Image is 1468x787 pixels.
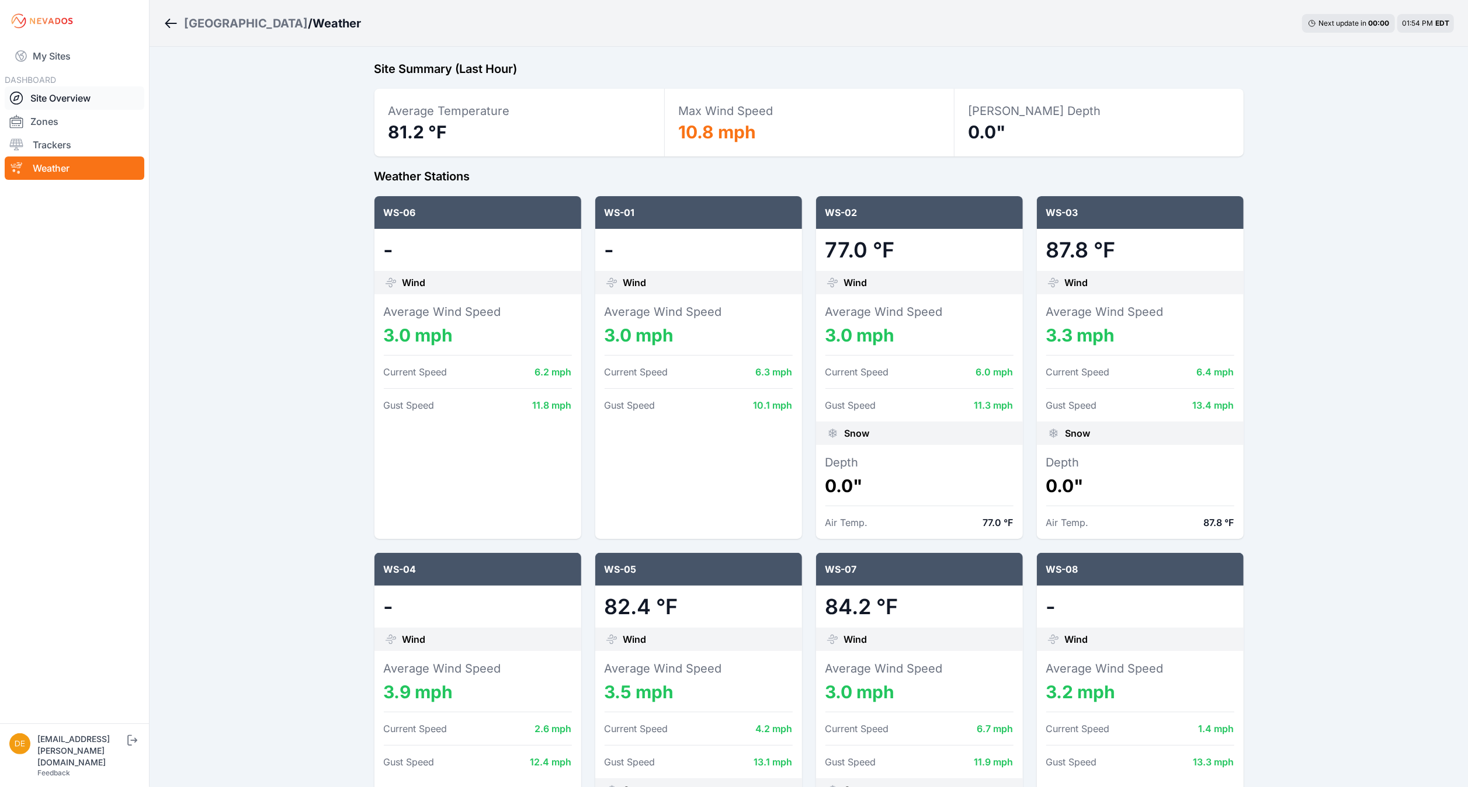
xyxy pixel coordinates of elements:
h2: Weather Stations [374,168,1244,184]
dt: Current Speed [384,365,447,379]
div: WS-01 [595,196,802,229]
span: Wind [623,632,647,646]
dt: Air Temp. [825,516,868,530]
span: Wind [844,632,867,646]
a: Zones [5,110,144,133]
span: EDT [1435,19,1449,27]
dd: 6.2 mph [535,365,572,379]
span: Average Temperature [388,104,510,118]
dd: 3.0 mph [384,325,572,346]
span: 01:54 PM [1402,19,1433,27]
dt: Average Wind Speed [1046,660,1234,677]
span: Wind [623,276,647,290]
span: Snow [845,426,870,440]
a: [GEOGRAPHIC_DATA] [184,15,308,32]
dd: 0.0" [1046,475,1234,496]
div: WS-06 [374,196,581,229]
span: Wind [402,276,426,290]
dt: Current Speed [825,722,889,736]
span: DASHBOARD [5,75,56,85]
dd: 6.0 mph [976,365,1014,379]
div: WS-05 [595,553,802,586]
div: WS-02 [816,196,1023,229]
dd: 13.3 mph [1193,755,1234,769]
h3: Weather [313,15,361,32]
dt: Current Speed [605,722,668,736]
span: Max Wind Speed [679,104,773,118]
span: Next update in [1318,19,1366,27]
dt: Air Temp. [1046,516,1089,530]
div: WS-04 [374,553,581,586]
dd: 11.3 mph [974,398,1014,412]
dd: 13.4 mph [1193,398,1234,412]
dd: 3.0 mph [605,325,793,346]
dd: 12.4 mph [530,755,572,769]
dt: Current Speed [825,365,889,379]
dt: Current Speed [1046,722,1110,736]
dt: Average Wind Speed [605,304,793,320]
span: Snow [1066,426,1091,440]
dd: - [605,238,793,262]
dd: 3.9 mph [384,681,572,702]
div: WS-03 [1037,196,1244,229]
dt: Depth [825,454,1014,471]
dd: 11.9 mph [974,755,1014,769]
dd: 11.8 mph [533,398,572,412]
dd: 6.4 mph [1197,365,1234,379]
dt: Average Wind Speed [825,304,1014,320]
dd: 77.0 °F [983,516,1014,530]
dd: - [1046,595,1234,618]
span: 0.0" [969,121,1007,142]
dd: 10.1 mph [754,398,793,412]
dt: Gust Speed [825,755,876,769]
dd: 3.5 mph [605,681,793,702]
div: [EMAIL_ADDRESS][PERSON_NAME][DOMAIN_NAME] [37,733,125,768]
div: WS-08 [1037,553,1244,586]
dd: 82.4 °F [605,595,793,618]
a: Trackers [5,133,144,156]
a: Weather [5,156,144,180]
dd: 87.8 °F [1204,516,1234,530]
a: Site Overview [5,86,144,110]
div: WS-07 [816,553,1023,586]
dd: - [384,238,572,262]
dd: 6.3 mph [756,365,793,379]
dt: Average Wind Speed [384,660,572,677]
dd: 3.0 mph [825,681,1014,702]
span: [PERSON_NAME] Depth [969,104,1101,118]
dd: 84.2 °F [825,595,1014,618]
a: My Sites [5,42,144,70]
dt: Average Wind Speed [605,660,793,677]
dd: 2.6 mph [535,722,572,736]
a: Feedback [37,768,70,777]
dt: Average Wind Speed [1046,304,1234,320]
span: Wind [844,276,867,290]
dt: Depth [1046,454,1234,471]
dt: Current Speed [605,365,668,379]
dt: Gust Speed [1046,398,1097,412]
dt: Current Speed [384,722,447,736]
dt: Average Wind Speed [384,304,572,320]
img: devin.martin@nevados.solar [9,733,30,754]
span: Wind [402,632,426,646]
dt: Gust Speed [605,398,655,412]
div: 00 : 00 [1368,19,1389,28]
dd: - [384,595,572,618]
dt: Gust Speed [384,398,435,412]
dt: Gust Speed [384,755,435,769]
span: / [308,15,313,32]
h2: Site Summary (Last Hour) [374,61,1244,77]
dd: 77.0 °F [825,238,1014,262]
dt: Gust Speed [825,398,876,412]
span: 81.2 °F [388,121,447,142]
dt: Average Wind Speed [825,660,1014,677]
dt: Current Speed [1046,365,1110,379]
dd: 3.2 mph [1046,681,1234,702]
span: Wind [1065,632,1088,646]
dd: 4.2 mph [756,722,793,736]
dd: 3.3 mph [1046,325,1234,346]
img: Nevados [9,12,75,30]
dd: 6.7 mph [977,722,1014,736]
dd: 87.8 °F [1046,238,1234,262]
